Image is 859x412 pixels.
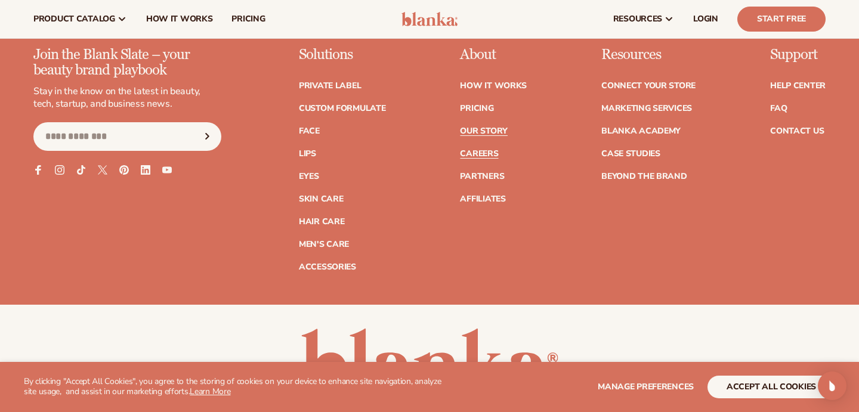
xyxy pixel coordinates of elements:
a: Careers [460,150,498,158]
img: logo [401,12,458,26]
a: FAQ [770,104,787,113]
p: Join the Blank Slate – your beauty brand playbook [33,47,221,79]
span: How It Works [146,14,213,24]
a: Men's Care [299,240,349,249]
p: Resources [601,47,696,63]
a: Contact Us [770,127,824,135]
p: About [460,47,527,63]
p: Support [770,47,826,63]
button: Subscribe [194,122,221,151]
a: Face [299,127,320,135]
a: Affiliates [460,195,505,203]
a: Accessories [299,263,356,271]
a: Connect your store [601,82,696,90]
p: Stay in the know on the latest in beauty, tech, startup, and business news. [33,85,221,110]
a: Blanka Academy [601,127,681,135]
p: Solutions [299,47,386,63]
a: Learn More [190,386,230,397]
a: Pricing [460,104,493,113]
p: By clicking "Accept All Cookies", you agree to the storing of cookies on your device to enhance s... [24,377,449,397]
a: Custom formulate [299,104,386,113]
a: Hair Care [299,218,344,226]
a: Marketing services [601,104,692,113]
a: How It Works [460,82,527,90]
a: Case Studies [601,150,660,158]
button: Manage preferences [598,376,694,398]
span: resources [613,14,662,24]
a: Lips [299,150,316,158]
span: pricing [231,14,265,24]
a: Partners [460,172,504,181]
a: Start Free [737,7,826,32]
button: accept all cookies [707,376,835,398]
span: LOGIN [693,14,718,24]
div: Open Intercom Messenger [818,371,846,400]
span: product catalog [33,14,115,24]
a: Eyes [299,172,319,181]
a: Private label [299,82,361,90]
a: Skin Care [299,195,343,203]
a: Beyond the brand [601,172,687,181]
a: Our Story [460,127,507,135]
span: Manage preferences [598,381,694,392]
a: Help Center [770,82,826,90]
